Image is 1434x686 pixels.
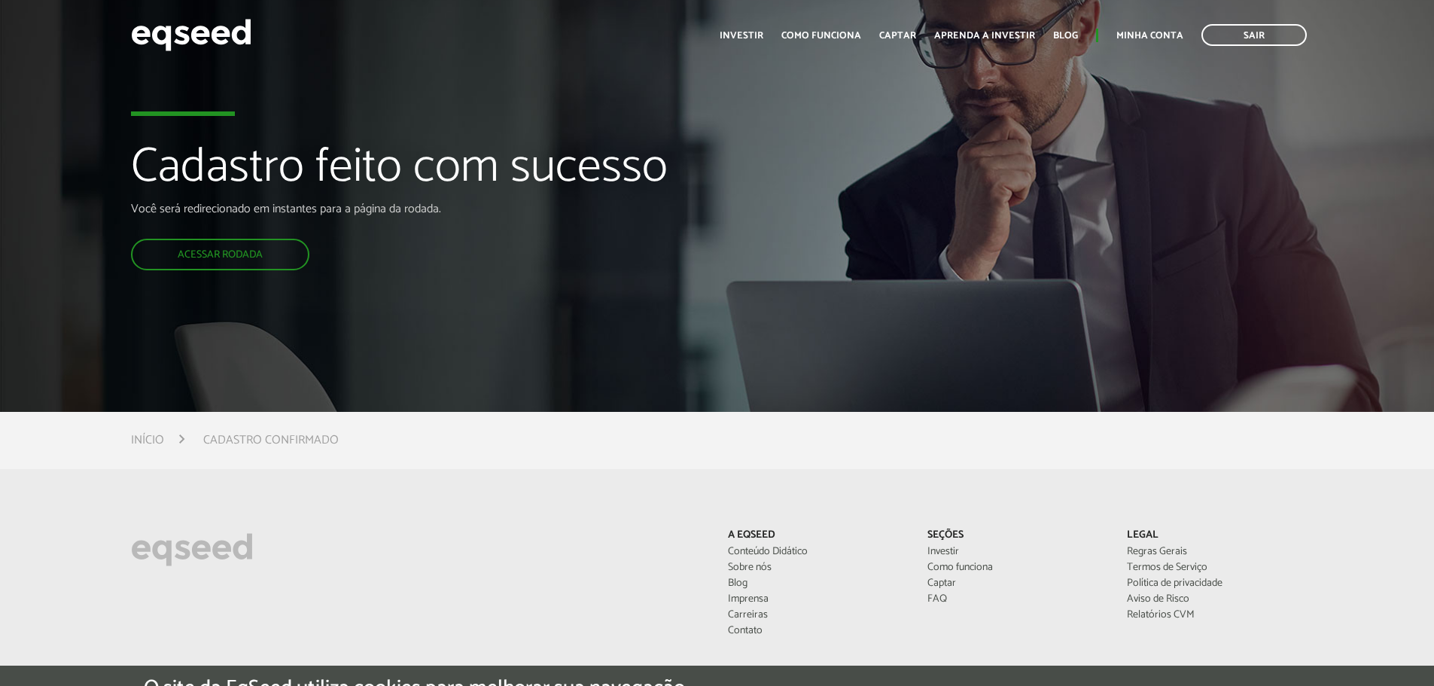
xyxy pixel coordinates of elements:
h1: Cadastro feito com sucesso [131,142,826,202]
a: Termos de Serviço [1127,563,1304,573]
a: FAQ [927,594,1104,605]
li: Cadastro confirmado [203,430,339,450]
p: Legal [1127,529,1304,542]
a: Acessar rodada [131,239,309,270]
a: Aprenda a investir [934,31,1035,41]
a: Sair [1201,24,1307,46]
a: Blog [728,578,905,589]
a: Como funciona [927,563,1104,573]
a: Blog [1053,31,1078,41]
a: Aviso de Risco [1127,594,1304,605]
a: Conteúdo Didático [728,547,905,557]
img: EqSeed Logo [131,529,253,570]
a: Investir [720,31,763,41]
a: Relatórios CVM [1127,610,1304,620]
a: Imprensa [728,594,905,605]
a: Regras Gerais [1127,547,1304,557]
a: Como funciona [781,31,861,41]
p: A EqSeed [728,529,905,542]
a: Captar [927,578,1104,589]
a: Sobre nós [728,563,905,573]
a: Contato [728,626,905,636]
p: Seções [927,529,1104,542]
a: Início [131,434,164,447]
img: EqSeed [131,15,251,55]
a: Investir [927,547,1104,557]
p: Você será redirecionado em instantes para a página da rodada. [131,202,826,216]
a: Política de privacidade [1127,578,1304,589]
a: Minha conta [1116,31,1183,41]
a: Carreiras [728,610,905,620]
a: Captar [879,31,916,41]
